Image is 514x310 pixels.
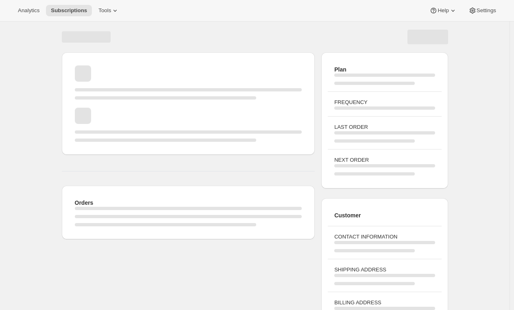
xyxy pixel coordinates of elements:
button: Settings [464,5,501,16]
span: Tools [98,7,111,14]
h3: NEXT ORDER [334,156,435,164]
button: Analytics [13,5,44,16]
h2: Customer [334,211,435,219]
button: Subscriptions [46,5,92,16]
span: Help [438,7,449,14]
h3: SHIPPING ADDRESS [334,266,435,274]
span: Settings [477,7,496,14]
h2: Orders [75,199,302,207]
span: Analytics [18,7,39,14]
h3: BILLING ADDRESS [334,299,435,307]
h3: FREQUENCY [334,98,435,106]
span: Subscriptions [51,7,87,14]
h3: LAST ORDER [334,123,435,131]
button: Tools [94,5,124,16]
button: Help [425,5,462,16]
h2: Plan [334,65,435,74]
h3: CONTACT INFORMATION [334,233,435,241]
